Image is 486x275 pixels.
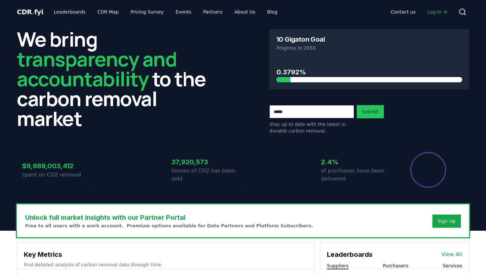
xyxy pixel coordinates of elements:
[49,6,283,18] nav: Main
[443,262,462,269] button: Services
[92,6,124,18] a: CDR Map
[385,6,453,18] nav: Main
[276,45,462,51] p: Progress to 2050
[24,261,308,268] p: Find detailed analysis of carbon removal data through time.
[17,7,43,17] a: CDR.fyi
[25,222,313,229] p: Free to all users with a work account. Premium options available for Data Partners and Platform S...
[172,167,243,183] p: tonnes of CO2 has been sold
[432,215,461,228] button: Sign Up
[327,250,373,259] h3: Leaderboards
[441,251,462,258] a: View All
[410,151,447,188] div: Percentage of sales delivered
[17,8,43,16] span: CDR fyi
[427,9,448,15] span: Log in
[276,36,325,43] h3: 10 Gigaton Goal
[22,161,94,171] h3: $9,989,003,412
[383,262,408,269] button: Purchasers
[17,29,217,128] h2: We bring to the carbon removal market
[229,6,261,18] a: About Us
[22,171,94,179] p: spent on CO2 removal
[24,250,308,259] h3: Key Metrics
[170,6,196,18] a: Events
[262,6,283,18] a: Blog
[25,213,313,222] h3: Unlock full market insights with our Partner Portal
[276,67,462,77] h3: 0.3792%
[269,121,354,134] p: Stay up to date with the latest in durable carbon removal.
[321,167,392,183] p: of purchases have been delivered
[17,45,177,92] span: transparency and accountability
[385,6,421,18] a: Contact us
[49,6,91,18] a: Leaderboards
[125,6,169,18] a: Pricing Survey
[32,8,34,16] span: .
[438,218,456,224] a: Sign Up
[198,6,228,18] a: Partners
[321,157,392,167] h3: 2.4%
[172,157,243,167] h3: 37,920,573
[422,6,453,18] a: Log in
[357,105,384,118] button: Submit
[327,262,348,269] button: Suppliers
